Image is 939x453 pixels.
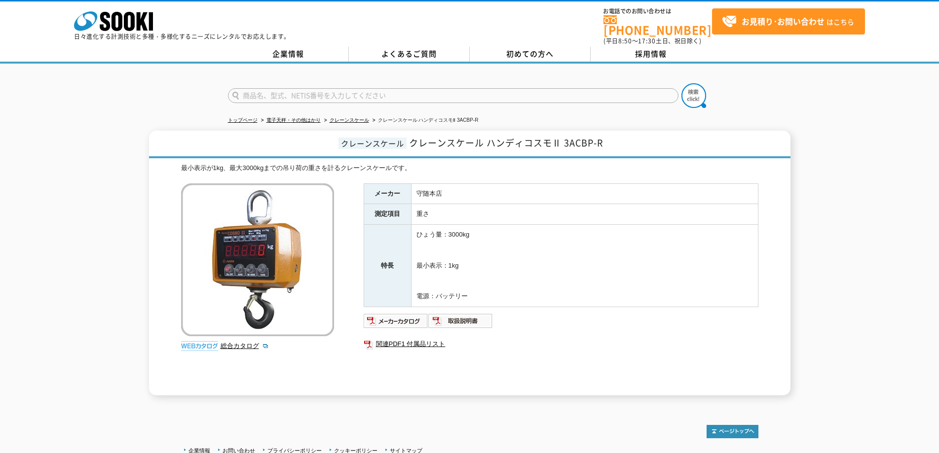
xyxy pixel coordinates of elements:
img: 取扱説明書 [428,313,493,329]
td: 重さ [411,204,758,225]
span: クレーンスケール [338,138,407,149]
li: クレーンスケール ハンディコスモⅡ 3ACBP-R [371,115,479,126]
img: クレーンスケール ハンディコスモⅡ 3ACBP-R [181,183,334,336]
img: トップページへ [707,425,758,438]
span: はこちら [722,14,854,29]
a: メーカーカタログ [364,319,428,327]
a: [PHONE_NUMBER] [603,15,712,35]
img: btn_search.png [681,83,706,108]
span: 初めての方へ [506,48,554,59]
a: お見積り･お問い合わせはこちら [712,8,865,35]
a: トップページ [228,117,258,123]
th: メーカー [364,183,411,204]
a: 取扱説明書 [428,319,493,327]
a: 初めての方へ [470,47,591,62]
span: 8:50 [618,36,632,45]
img: メーカーカタログ [364,313,428,329]
a: クレーンスケール [330,117,369,123]
td: ひょう量：3000kg 最小表示：1kg 電源：バッテリー [411,225,758,307]
img: webカタログ [181,341,218,351]
a: 企業情報 [228,47,349,62]
p: 日々進化する計測技術と多種・多様化するニーズにレンタルでお応えします。 [74,34,290,39]
span: お電話でのお問い合わせは [603,8,712,14]
th: 特長 [364,225,411,307]
div: 最小表示が1kg、最大3000kgまでの吊り荷の重さを計るクレーンスケールです。 [181,163,758,174]
span: 17:30 [638,36,656,45]
strong: お見積り･お問い合わせ [742,15,825,27]
span: (平日 ～ 土日、祝日除く) [603,36,701,45]
span: クレーンスケール ハンディコスモⅡ 3ACBP-R [409,136,603,149]
input: 商品名、型式、NETIS番号を入力してください [228,88,678,103]
a: 電子天秤・その他はかり [266,117,321,123]
th: 測定項目 [364,204,411,225]
a: 関連PDF1 付属品リスト [364,338,758,350]
a: 総合カタログ [221,342,269,349]
a: 採用情報 [591,47,712,62]
a: よくあるご質問 [349,47,470,62]
td: 守随本店 [411,183,758,204]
